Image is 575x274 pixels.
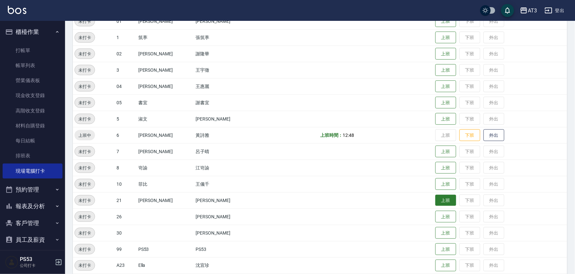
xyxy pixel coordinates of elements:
[137,127,194,143] td: [PERSON_NAME]
[75,83,95,90] span: 未打卡
[435,15,456,27] button: 上班
[435,211,456,223] button: 上班
[115,111,137,127] td: 5
[435,162,456,174] button: 上班
[20,263,53,268] p: 公司打卡
[137,13,194,29] td: [PERSON_NAME]
[75,116,95,123] span: 未打卡
[194,176,261,192] td: 王儀千
[194,78,261,94] td: 王惠麗
[194,192,261,209] td: [PERSON_NAME]
[459,129,480,141] button: 下班
[75,99,95,106] span: 未打卡
[75,246,95,253] span: 未打卡
[75,67,95,74] span: 未打卡
[3,118,62,133] a: 材料自購登錄
[115,241,137,257] td: 99
[115,192,137,209] td: 21
[75,18,95,25] span: 未打卡
[75,181,95,188] span: 未打卡
[115,209,137,225] td: 26
[484,129,504,141] button: 外出
[115,78,137,94] td: 04
[435,97,456,109] button: 上班
[115,257,137,274] td: A23
[435,243,456,255] button: 上班
[435,48,456,60] button: 上班
[75,197,95,204] span: 未打卡
[3,58,62,73] a: 帳單列表
[435,113,456,125] button: 上班
[75,213,95,220] span: 未打卡
[115,127,137,143] td: 6
[137,160,194,176] td: 岢諭
[75,148,95,155] span: 未打卡
[137,241,194,257] td: PS53
[137,111,194,127] td: 淑文
[3,103,62,118] a: 高階收支登錄
[435,227,456,239] button: 上班
[137,176,194,192] td: 菲比
[3,23,62,40] button: 櫃檯作業
[528,7,537,15] div: AT3
[194,241,261,257] td: PS53
[75,262,95,269] span: 未打卡
[517,4,540,17] button: AT3
[194,13,261,29] td: [PERSON_NAME]
[194,209,261,225] td: [PERSON_NAME]
[137,94,194,111] td: 書宜
[115,160,137,176] td: 8
[3,43,62,58] a: 打帳單
[137,78,194,94] td: [PERSON_NAME]
[115,143,137,160] td: 7
[435,178,456,190] button: 上班
[194,225,261,241] td: [PERSON_NAME]
[194,46,261,62] td: 謝隆華
[3,231,62,248] button: 員工及薪資
[115,29,137,46] td: 1
[115,176,137,192] td: 10
[115,94,137,111] td: 05
[75,165,95,171] span: 未打卡
[5,256,18,269] img: Person
[194,62,261,78] td: 王宇徵
[194,143,261,160] td: 呂子晴
[20,256,53,263] h5: PS53
[137,257,194,274] td: Ella
[320,133,343,138] b: 上班時間：
[343,133,354,138] span: 12:48
[115,225,137,241] td: 30
[3,198,62,215] button: 報表及分析
[435,146,456,158] button: 上班
[115,13,137,29] td: 01
[435,195,456,206] button: 上班
[3,73,62,88] a: 營業儀表板
[137,62,194,78] td: [PERSON_NAME]
[194,257,261,274] td: 沈宜珍
[501,4,514,17] button: save
[137,143,194,160] td: [PERSON_NAME]
[137,192,194,209] td: [PERSON_NAME]
[194,127,261,143] td: 黃詩雅
[194,160,261,176] td: 江岢諭
[137,29,194,46] td: 筑葶
[137,46,194,62] td: [PERSON_NAME]
[435,260,456,272] button: 上班
[3,181,62,198] button: 預約管理
[75,50,95,57] span: 未打卡
[115,46,137,62] td: 02
[542,5,567,17] button: 登出
[435,64,456,76] button: 上班
[75,34,95,41] span: 未打卡
[75,132,95,139] span: 上班中
[3,88,62,103] a: 現金收支登錄
[194,29,261,46] td: 張筑葶
[8,6,26,14] img: Logo
[194,94,261,111] td: 謝書宜
[3,215,62,232] button: 客戶管理
[3,164,62,179] a: 現場電腦打卡
[3,133,62,148] a: 每日結帳
[75,230,95,237] span: 未打卡
[3,148,62,163] a: 排班表
[194,111,261,127] td: [PERSON_NAME]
